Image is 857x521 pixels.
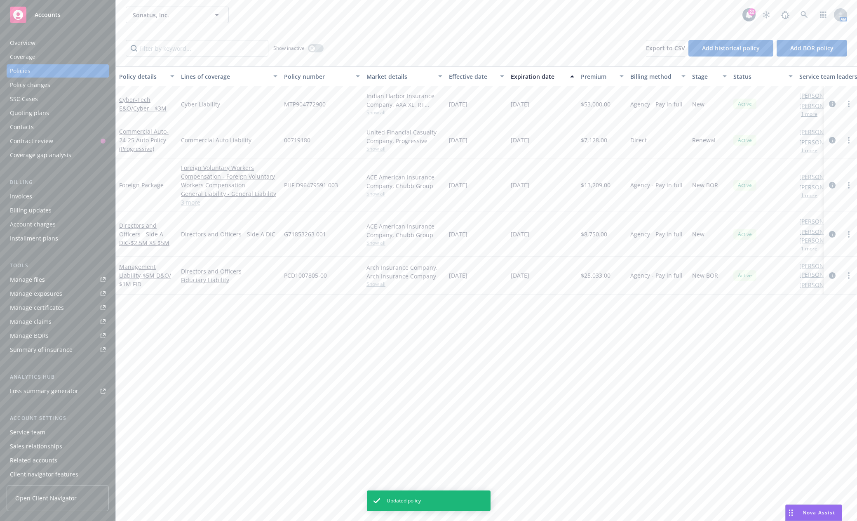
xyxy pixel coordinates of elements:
[119,96,167,112] a: Cyber
[366,128,442,145] div: United Financial Casualty Company, Progressive
[646,40,685,57] button: Export to CSV
[10,301,64,314] div: Manage certificates
[116,66,178,86] button: Policy details
[777,7,794,23] a: Report a Bug
[10,440,62,453] div: Sales relationships
[7,315,109,328] a: Manage claims
[692,72,718,81] div: Stage
[10,218,56,231] div: Account charges
[366,109,442,116] span: Show all
[284,271,327,280] span: PCD1007805-00
[181,136,277,144] a: Commercial Auto Liability
[366,92,442,109] div: Indian Harbor Insurance Company, AXA XL, RT Specialty Insurance Services, LLC (RSG Specialty, LLC)
[799,91,845,100] a: [PERSON_NAME]
[7,134,109,148] a: Contract review
[10,50,35,64] div: Coverage
[737,137,753,144] span: Active
[758,7,775,23] a: Stop snowing
[748,8,756,16] div: 22
[284,136,310,144] span: 00719180
[10,120,34,134] div: Contacts
[7,262,109,270] div: Tools
[7,106,109,120] a: Quoting plans
[7,440,109,453] a: Sales relationships
[827,135,837,145] a: circleInformation
[181,72,268,81] div: Lines of coverage
[449,271,467,280] span: [DATE]
[284,72,351,81] div: Policy number
[630,72,676,81] div: Billing method
[507,66,578,86] button: Expiration date
[35,12,61,18] span: Accounts
[630,271,683,280] span: Agency - Pay in full
[119,271,171,288] span: - $5M D&O/ $1M FID
[366,72,433,81] div: Market details
[181,267,277,276] a: Directors and Officers
[7,329,109,342] a: Manage BORs
[799,281,845,289] a: [PERSON_NAME]
[799,101,845,110] a: [PERSON_NAME]
[119,181,164,189] a: Foreign Package
[449,136,467,144] span: [DATE]
[7,232,109,245] a: Installment plans
[801,246,817,251] button: 1 more
[511,136,529,144] span: [DATE]
[10,36,35,50] div: Overview
[10,343,73,356] div: Summary of insurance
[7,149,109,162] a: Coverage gap analysis
[844,271,854,281] a: more
[692,100,704,108] span: New
[511,181,529,189] span: [DATE]
[581,136,607,144] span: $7,128.00
[7,64,109,78] a: Policies
[737,182,753,189] span: Active
[7,78,109,92] a: Policy changes
[7,287,109,300] span: Manage exposures
[449,72,495,81] div: Effective date
[692,181,718,189] span: New BOR
[827,271,837,281] a: circleInformation
[129,239,169,247] span: - $2.5M XS $5M
[449,100,467,108] span: [DATE]
[387,497,421,504] span: Updated policy
[511,72,565,81] div: Expiration date
[799,183,845,191] a: [PERSON_NAME]
[581,100,610,108] span: $53,000.00
[511,230,529,238] span: [DATE]
[178,66,281,86] button: Lines of coverage
[581,181,610,189] span: $13,209.00
[366,145,442,152] span: Show all
[630,100,683,108] span: Agency - Pay in full
[10,287,62,300] div: Manage exposures
[7,190,109,203] a: Invoices
[799,217,845,226] a: [PERSON_NAME]
[181,163,277,189] a: Foreign Voluntary Workers Compensation - Foreign Voluntary Workers Compensation
[688,40,773,57] button: Add historical policy
[581,230,607,238] span: $8,750.00
[803,509,835,516] span: Nova Assist
[799,138,845,146] a: [PERSON_NAME]
[10,106,49,120] div: Quoting plans
[10,384,78,398] div: Loss summary generator
[7,218,109,231] a: Account charges
[7,468,109,481] a: Client navigator features
[7,343,109,356] a: Summary of insurance
[181,100,277,108] a: Cyber Liability
[181,276,277,284] a: Fiduciary Liability
[511,271,529,280] span: [DATE]
[7,120,109,134] a: Contacts
[737,231,753,238] span: Active
[449,230,467,238] span: [DATE]
[844,180,854,190] a: more
[366,173,442,190] div: ACE American Insurance Company, Chubb Group
[366,281,442,288] span: Show all
[7,3,109,26] a: Accounts
[10,190,32,203] div: Invoices
[7,36,109,50] a: Overview
[366,222,442,239] div: ACE American Insurance Company, Chubb Group
[799,172,845,181] a: [PERSON_NAME]
[10,92,38,106] div: SSC Cases
[790,44,834,52] span: Add BOR policy
[181,230,277,238] a: Directors and Officers - Side A DIC
[630,230,683,238] span: Agency - Pay in full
